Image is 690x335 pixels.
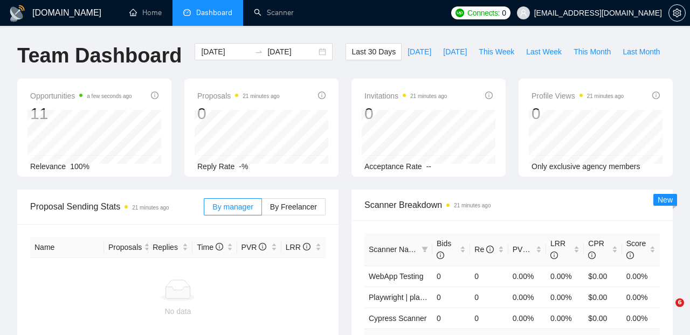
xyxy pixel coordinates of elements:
span: Connects: [467,7,500,19]
span: This Week [479,46,514,58]
span: Last Month [623,46,660,58]
span: filter [419,241,430,257]
span: Score [626,239,646,260]
span: Time [197,243,223,252]
button: Last 30 Days [346,43,402,60]
span: LRR [286,243,310,252]
span: Invitations [364,89,447,102]
span: info-circle [437,252,444,259]
td: 0.00% [508,266,546,287]
span: Profile Views [532,89,624,102]
time: a few seconds ago [87,93,132,99]
span: info-circle [259,243,266,250]
span: info-circle [626,252,634,259]
td: 0.00% [622,308,660,329]
a: setting [668,9,686,17]
span: Scanner Breakdown [364,198,660,212]
span: CPR [588,239,604,260]
img: upwork-logo.png [456,9,464,17]
td: 0 [470,287,508,308]
a: WebApp Testing [369,272,423,281]
img: logo [9,5,26,22]
span: Reply Rate [197,162,234,171]
span: Opportunities [30,89,132,102]
span: Dashboard [196,8,232,17]
a: searchScanner [254,8,294,17]
td: $0.00 [584,287,622,308]
span: to [254,47,263,56]
span: Last 30 Days [351,46,396,58]
span: info-circle [303,243,310,250]
span: info-circle [652,92,660,99]
td: 0.00% [546,266,584,287]
div: 0 [364,103,447,124]
span: info-circle [486,246,494,253]
button: Last Month [617,43,666,60]
span: 100% [70,162,89,171]
input: Start date [201,46,250,58]
span: info-circle [588,252,596,259]
td: 0 [432,308,470,329]
td: 0.00% [508,308,546,329]
button: This Week [473,43,520,60]
span: By Freelancer [270,203,317,211]
span: info-circle [318,92,326,99]
div: 0 [197,103,280,124]
th: Name [30,237,104,258]
time: 21 minutes ago [243,93,279,99]
span: info-circle [550,252,558,259]
span: filter [422,246,428,253]
td: 0.00% [546,287,584,308]
input: End date [267,46,316,58]
span: Replies [153,241,180,253]
a: homeHome [129,8,162,17]
time: 21 minutes ago [587,93,624,99]
span: info-circle [485,92,493,99]
span: setting [669,9,685,17]
span: 6 [675,298,684,307]
button: This Month [568,43,617,60]
span: swap-right [254,47,263,56]
span: info-circle [151,92,158,99]
span: Acceptance Rate [364,162,422,171]
td: 0 [470,266,508,287]
span: [DATE] [443,46,467,58]
td: 0.00% [622,266,660,287]
h1: Team Dashboard [17,43,182,68]
div: No data [34,305,321,317]
span: Proposal Sending Stats [30,200,204,213]
span: LRR [550,239,565,260]
td: 0.00% [622,287,660,308]
td: 0 [432,266,470,287]
span: Proposals [108,241,142,253]
span: Only exclusive agency members [532,162,640,171]
time: 21 minutes ago [454,203,491,208]
div: 11 [30,103,132,124]
span: 0 [502,7,506,19]
span: This Month [574,46,611,58]
span: dashboard [183,9,191,16]
span: PVR [241,243,267,252]
button: Last Week [520,43,568,60]
span: Bids [437,239,451,260]
span: -- [426,162,431,171]
span: info-circle [530,246,537,253]
span: Last Week [526,46,562,58]
span: By manager [212,203,253,211]
td: 0.00% [508,287,546,308]
td: $0.00 [584,266,622,287]
span: Proposals [197,89,280,102]
span: Re [474,245,494,254]
button: setting [668,4,686,22]
td: 0.00% [546,308,584,329]
span: -% [239,162,248,171]
a: Cypress Scanner [369,314,426,323]
span: Scanner Name [369,245,419,254]
th: Proposals [104,237,148,258]
time: 21 minutes ago [410,93,447,99]
span: Relevance [30,162,66,171]
button: [DATE] [437,43,473,60]
div: 0 [532,103,624,124]
button: [DATE] [402,43,437,60]
th: Replies [148,237,192,258]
